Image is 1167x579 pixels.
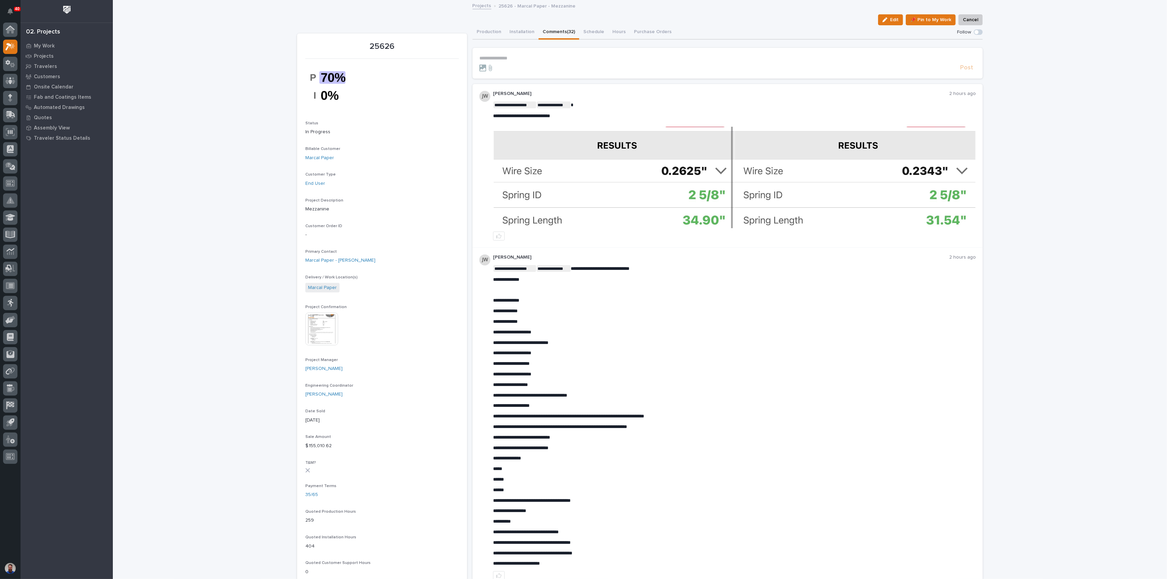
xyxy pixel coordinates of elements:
a: Marcal Paper [308,284,337,291]
span: Project Description [305,198,343,203]
p: Fab and Coatings Items [34,94,91,100]
span: Delivery / Work Location(s) [305,275,358,279]
p: Quotes [34,115,52,121]
a: Traveler Status Details [21,133,113,143]
button: Comments (32) [539,25,579,40]
p: $ 155,010.62 [305,442,459,450]
a: Assembly View [21,123,113,133]
p: [PERSON_NAME] [493,254,949,260]
span: Status [305,121,318,125]
p: Traveler Status Details [34,135,90,141]
a: 35/65 [305,491,318,498]
span: Engineering Coordinator [305,384,353,388]
span: Date Sold [305,409,325,413]
span: Project Manager [305,358,338,362]
span: Payment Terms [305,484,336,488]
p: Customers [34,74,60,80]
button: Production [473,25,505,40]
button: Notifications [3,4,17,18]
p: In Progress [305,128,459,136]
p: - [305,231,459,238]
button: Purchase Orders [630,25,676,40]
a: Marcal Paper - [PERSON_NAME] [305,257,375,264]
p: My Work [34,43,55,49]
span: Cancel [963,16,978,24]
span: Customer Order ID [305,224,342,228]
span: Quoted Production Hours [305,510,356,514]
span: Sale Amount [305,435,331,439]
span: Billable Customer [305,147,340,151]
p: Follow [957,29,971,35]
span: 📌 Pin to My Work [910,16,951,24]
a: My Work [21,41,113,51]
p: 2 hours ago [949,254,976,260]
p: Onsite Calendar [34,84,74,90]
span: T&M? [305,461,316,465]
a: End User [305,180,325,187]
p: [PERSON_NAME] [493,91,949,97]
p: 2 hours ago [949,91,976,97]
p: Automated Drawings [34,105,85,111]
a: Projects [473,1,491,9]
p: Travelers [34,64,57,70]
p: Projects [34,53,54,59]
a: [PERSON_NAME] [305,391,343,398]
button: Installation [505,25,539,40]
button: Post [957,64,976,72]
button: like this post [493,232,505,240]
a: [PERSON_NAME] [305,365,343,372]
button: Edit [878,14,903,25]
button: Hours [608,25,630,40]
span: Quoted Customer Support Hours [305,561,371,565]
img: Workspace Logo [61,3,73,16]
p: Mezzanine [305,206,459,213]
p: [DATE] [305,417,459,424]
div: 02. Projects [26,28,60,36]
p: 25626 - Marcal Paper - Mezzanine [499,2,576,9]
a: Projects [21,51,113,61]
p: Assembly View [34,125,70,131]
a: Travelers [21,61,113,71]
a: Marcal Paper [305,154,334,162]
a: Quotes [21,112,113,123]
button: 📌 Pin to My Work [906,14,956,25]
span: Quoted Installation Hours [305,535,356,539]
button: users-avatar [3,561,17,576]
p: 0 [305,568,459,576]
button: Schedule [579,25,608,40]
p: 40 [15,6,19,11]
span: Edit [890,17,899,23]
span: Post [960,64,973,72]
img: w4caAn_mxWCCrrRPeCluUh10rZwCZ8XRcEMRG3jFFJQ [305,63,357,110]
p: 259 [305,517,459,524]
button: Cancel [958,14,983,25]
a: Fab and Coatings Items [21,92,113,102]
span: Primary Contact [305,250,337,254]
span: Project Confirmation [305,305,347,309]
a: Customers [21,71,113,82]
p: 404 [305,543,459,550]
p: 25626 [305,42,459,52]
div: Notifications40 [9,8,17,19]
a: Automated Drawings [21,102,113,112]
span: Customer Type [305,173,336,177]
a: Onsite Calendar [21,82,113,92]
